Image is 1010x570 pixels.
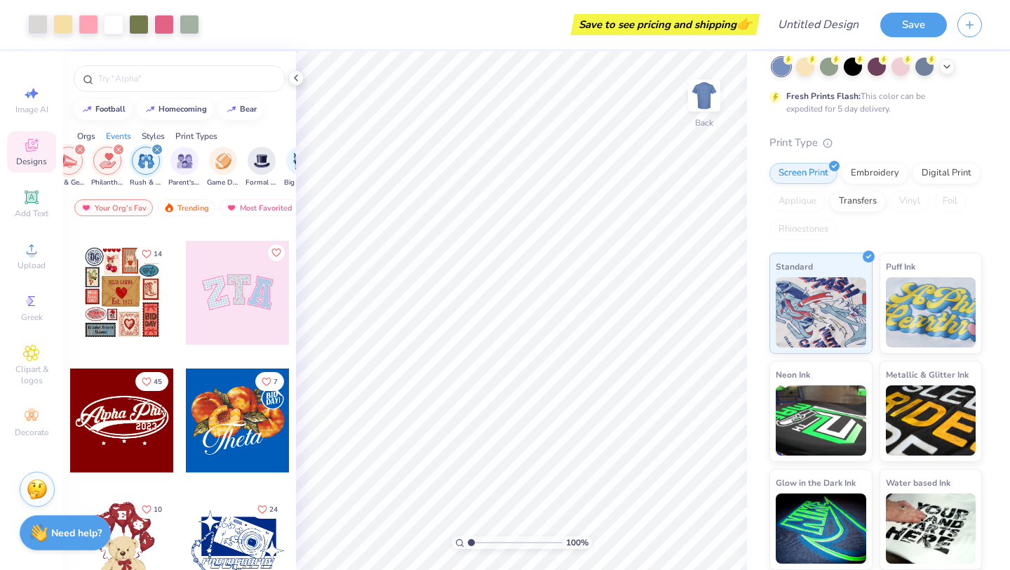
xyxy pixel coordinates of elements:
[695,117,713,129] div: Back
[177,153,193,169] img: Parent's Weekend Image
[251,500,284,519] button: Like
[245,147,278,188] div: filter for Formal & Semi
[81,105,93,114] img: trend_line.gif
[769,163,837,184] div: Screen Print
[886,475,950,490] span: Water based Ink
[566,536,588,549] span: 100 %
[269,506,278,513] span: 24
[175,130,217,142] div: Print Types
[135,500,168,519] button: Like
[51,526,102,540] strong: Need help?
[15,104,48,115] span: Image AI
[77,130,95,142] div: Orgs
[154,251,162,258] span: 14
[130,178,162,188] span: Rush & Bid
[769,135,982,151] div: Print Type
[168,178,201,188] span: Parent's Weekend
[886,367,969,382] span: Metallic & Glitter Ink
[215,153,231,169] img: Game Day Image
[284,178,316,188] span: Big Little Reveal
[74,99,132,120] button: football
[91,147,123,188] button: filter button
[886,259,915,274] span: Puff Ink
[767,11,870,39] input: Untitled Design
[91,147,123,188] div: filter for Philanthropy
[16,156,47,167] span: Designs
[157,199,215,216] div: Trending
[274,378,278,385] span: 7
[207,147,239,188] button: filter button
[245,178,278,188] span: Formal & Semi
[776,385,866,456] img: Neon Ink
[135,372,168,391] button: Like
[226,203,237,213] img: most_fav.gif
[890,191,929,212] div: Vinyl
[61,153,77,169] img: PR & General Image
[18,260,46,271] span: Upload
[130,147,162,188] div: filter for Rush & Bid
[886,493,976,564] img: Water based Ink
[81,203,92,213] img: most_fav.gif
[886,385,976,456] img: Metallic & Glitter Ink
[736,15,752,32] span: 👉
[53,178,85,188] span: PR & General
[284,147,316,188] button: filter button
[135,244,168,263] button: Like
[245,147,278,188] button: filter button
[74,199,153,216] div: Your Org's Fav
[913,163,981,184] div: Digital Print
[830,191,886,212] div: Transfers
[254,153,270,169] img: Formal & Semi Image
[154,506,162,513] span: 10
[168,147,201,188] div: filter for Parent's Weekend
[138,153,154,169] img: Rush & Bid Image
[7,364,56,386] span: Clipart & logos
[786,91,861,102] strong: Fresh Prints Flash:
[842,163,908,184] div: Embroidery
[284,147,316,188] div: filter for Big Little Reveal
[226,105,237,114] img: trend_line.gif
[154,378,162,385] span: 45
[776,493,866,564] img: Glow in the Dark Ink
[574,14,756,35] div: Save to see pricing and shipping
[168,147,201,188] button: filter button
[137,99,213,120] button: homecoming
[97,72,276,86] input: Try "Alpha"
[769,191,826,212] div: Applique
[91,178,123,188] span: Philanthropy
[776,259,813,274] span: Standard
[207,147,239,188] div: filter for Game Day
[690,81,718,110] img: Back
[15,427,48,438] span: Decorate
[95,105,126,113] div: football
[142,130,165,142] div: Styles
[100,153,116,169] img: Philanthropy Image
[220,199,299,216] div: Most Favorited
[130,147,162,188] button: filter button
[786,90,959,115] div: This color can be expedited for 5 day delivery.
[776,367,810,382] span: Neon Ink
[53,147,85,188] div: filter for PR & General
[163,203,175,213] img: trending.gif
[240,105,257,113] div: bear
[886,277,976,347] img: Puff Ink
[21,312,43,323] span: Greek
[934,191,967,212] div: Foil
[53,147,85,188] button: filter button
[218,99,263,120] button: bear
[144,105,156,114] img: trend_line.gif
[106,130,131,142] div: Events
[15,208,48,219] span: Add Text
[268,244,285,261] button: Like
[769,219,837,240] div: Rhinestones
[159,105,207,113] div: homecoming
[207,178,239,188] span: Game Day
[776,277,866,347] img: Standard
[292,153,308,169] img: Big Little Reveal Image
[255,372,284,391] button: Like
[880,13,947,37] button: Save
[776,475,856,490] span: Glow in the Dark Ink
